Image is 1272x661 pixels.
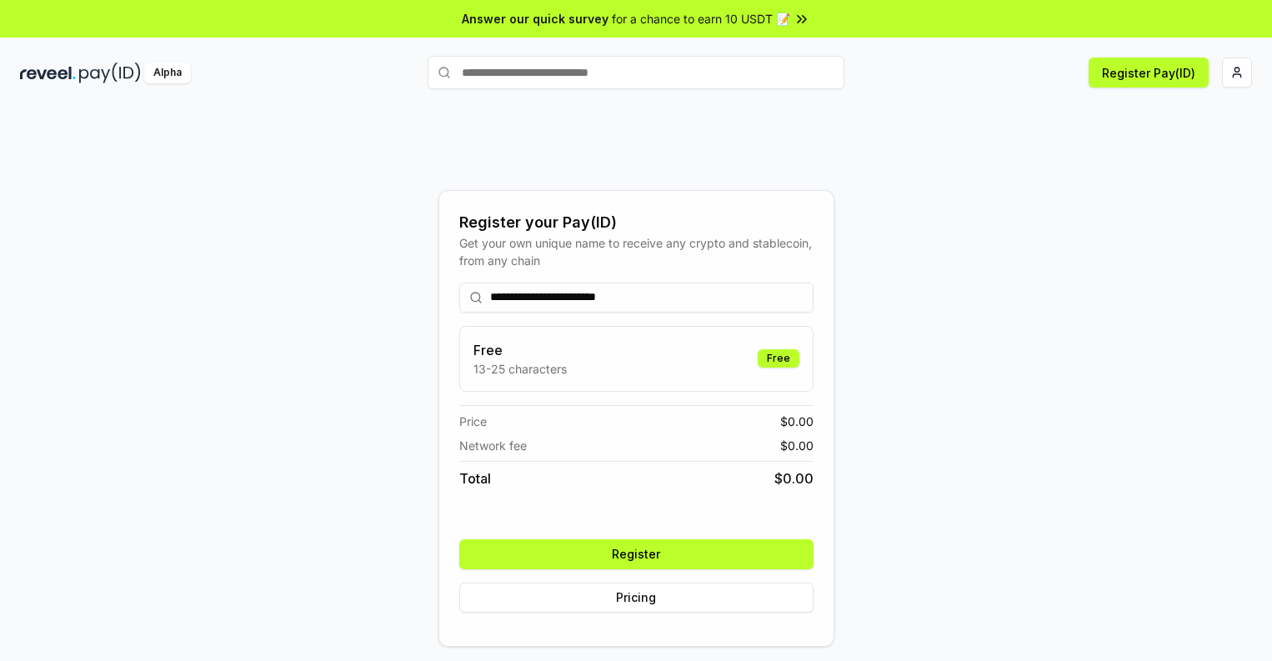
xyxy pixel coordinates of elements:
[780,437,814,454] span: $ 0.00
[459,468,491,488] span: Total
[459,437,527,454] span: Network fee
[459,583,814,613] button: Pricing
[79,63,141,83] img: pay_id
[459,234,814,269] div: Get your own unique name to receive any crypto and stablecoin, from any chain
[462,10,608,28] span: Answer our quick survey
[473,360,567,378] p: 13-25 characters
[459,211,814,234] div: Register your Pay(ID)
[20,63,76,83] img: reveel_dark
[473,340,567,360] h3: Free
[758,349,799,368] div: Free
[612,10,790,28] span: for a chance to earn 10 USDT 📝
[459,413,487,430] span: Price
[1089,58,1209,88] button: Register Pay(ID)
[774,468,814,488] span: $ 0.00
[780,413,814,430] span: $ 0.00
[459,539,814,569] button: Register
[144,63,191,83] div: Alpha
